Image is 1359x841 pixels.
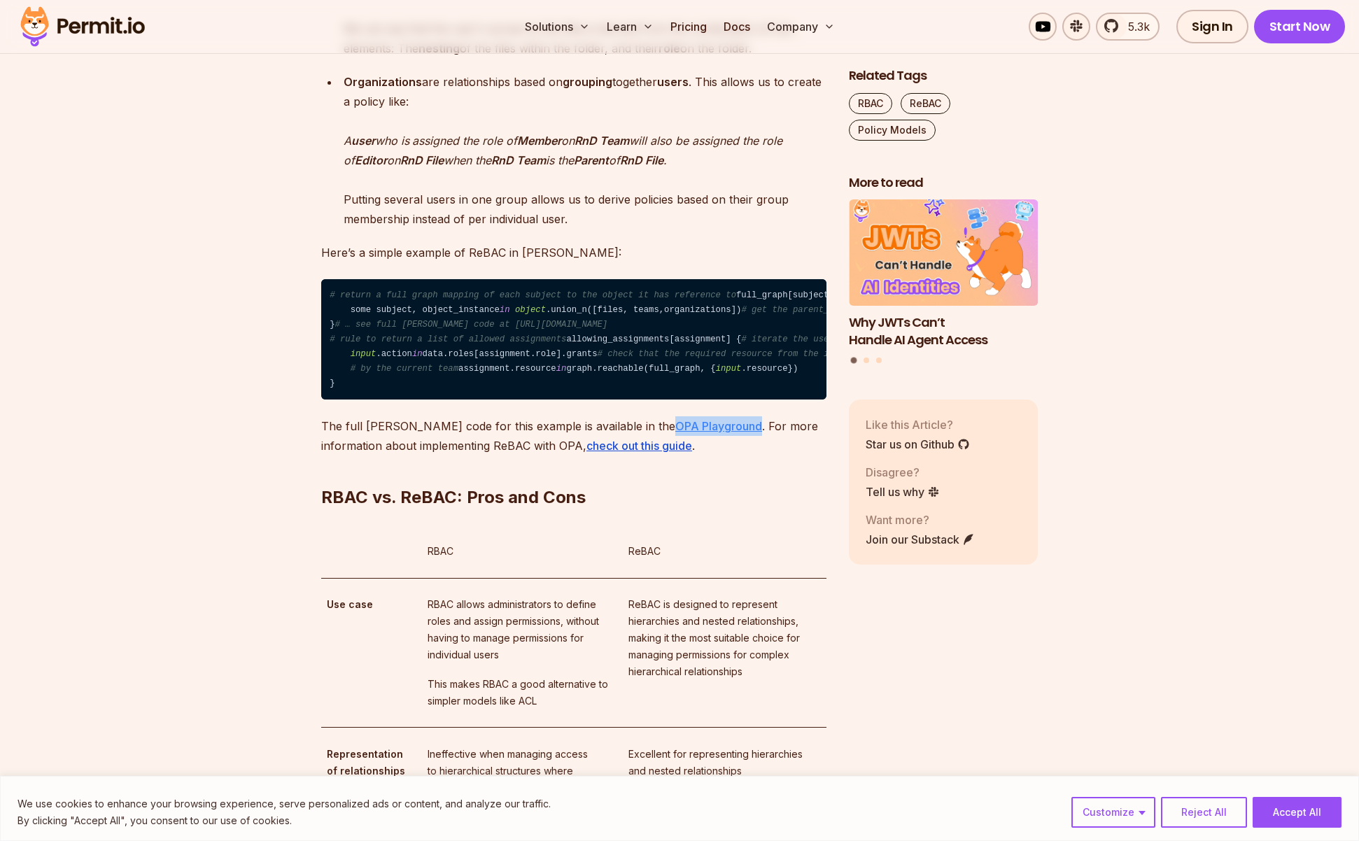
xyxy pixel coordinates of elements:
span: in [556,364,567,374]
a: Docs [718,13,756,41]
strong: RnD File [620,153,663,167]
span: # get the parent_id the subject is referring [741,305,967,315]
strong: RnD Team [491,153,546,167]
h2: RBAC vs. ReBAC: Pros and Cons [321,430,826,509]
p: Here’s a simple example of ReBAC in [PERSON_NAME]: [321,243,826,262]
li: 1 of 3 [849,200,1038,349]
span: in [412,349,423,359]
button: Reject All [1161,797,1247,828]
span: object [515,305,546,315]
h2: More to read [849,174,1038,192]
a: check out this guide [586,439,692,453]
em: A [344,134,351,148]
strong: Editor [355,153,387,167]
p: are relationships based on together . This allows us to create a policy like: Putting several use... [344,72,826,229]
span: # rule to return a list of allowed assignments [330,334,566,344]
strong: Use case [327,598,373,610]
strong: Organizations [344,75,422,89]
em: of [609,153,620,167]
span: # check that the required resource from the input is reachable in the graph [598,349,983,359]
span: 5.3k [1120,18,1150,35]
code: full_graph[subject] := ref_object { some subject, object_instance .union_n([files, teams,organiza... [321,279,826,400]
strong: grouping [563,75,612,89]
span: input [351,349,376,359]
strong: Member [517,134,561,148]
em: on [561,134,575,148]
strong: user [351,134,375,148]
span: # iterate the user assignments [741,334,896,344]
p: The full [PERSON_NAME] code for this example is available in the . For more information about imp... [321,416,826,455]
p: RBAC allows administrators to define roles and assign permissions, without having to manage permi... [428,596,617,663]
a: Join our Substack [866,531,975,548]
a: ReBAC [901,93,950,114]
button: Go to slide 3 [876,358,882,364]
em: is the [546,153,574,167]
a: Star us on Github [866,436,970,453]
a: Sign In [1176,10,1248,43]
p: We use cookies to enhance your browsing experience, serve personalized ads or content, and analyz... [17,796,551,812]
p: Want more? [866,511,975,528]
p: ReBAC is designed to represent hierarchies and nested relationships, making it the most suitable ... [628,596,821,680]
span: # return a full graph mapping of each subject to the object it has reference to [330,290,736,300]
button: Company [761,13,840,41]
a: RBAC [849,93,892,114]
span: in [500,305,510,315]
img: Why JWTs Can’t Handle AI Agent Access [849,200,1038,306]
strong: users [657,75,689,89]
h2: Related Tags [849,67,1038,85]
p: This makes RBAC a good alternative to simpler models like ACL [428,676,617,709]
button: Accept All [1253,797,1342,828]
em: . [663,153,667,167]
a: Tell us why [866,483,940,500]
p: Ineffective when managing access to hierarchical structures where the nesting of resources under ... [428,746,617,813]
button: Solutions [519,13,596,41]
a: Pricing [665,13,712,41]
p: Excellent for representing hierarchies and nested relationships [628,746,821,779]
div: Posts [849,200,1038,366]
span: # by the current team [351,364,458,374]
em: assigned the role of [412,134,517,148]
a: Why JWTs Can’t Handle AI Agent AccessWhy JWTs Can’t Handle AI Agent Access [849,200,1038,349]
img: Permit logo [14,3,151,50]
em: when the [444,153,491,167]
button: Go to slide 2 [864,358,869,364]
a: Policy Models [849,120,936,141]
strong: RnD Team [575,134,629,148]
a: OPA Playground [675,419,762,433]
span: # … see full [PERSON_NAME] code at [URL][DOMAIN_NAME] [335,320,608,330]
button: Learn [601,13,659,41]
span: input [716,364,742,374]
p: RBAC [428,543,617,560]
p: ReBAC [628,543,821,560]
button: Customize [1071,797,1155,828]
p: By clicking "Accept All", you consent to our use of cookies. [17,812,551,829]
a: Start Now [1254,10,1346,43]
strong: Representation of relationships [327,748,405,777]
p: Disagree? [866,464,940,481]
strong: RnD File [400,153,444,167]
em: who is [375,134,409,148]
em: on [387,153,400,167]
p: Like this Article? [866,416,970,433]
strong: Parent [574,153,609,167]
a: 5.3k [1096,13,1160,41]
h3: Why JWTs Can’t Handle AI Agent Access [849,314,1038,349]
button: Go to slide 1 [851,358,857,364]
